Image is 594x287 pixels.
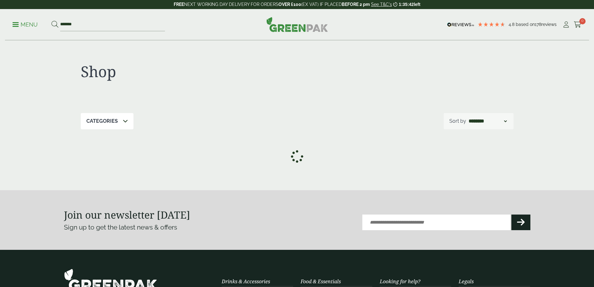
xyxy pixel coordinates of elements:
[574,20,582,29] a: 0
[12,21,38,28] p: Menu
[541,22,557,27] span: reviews
[399,2,414,7] span: 1:35:42
[64,208,190,221] strong: Join our newsletter [DATE]
[81,62,297,81] h1: Shop
[467,117,508,125] select: Shop order
[371,2,392,7] a: See T&C's
[266,17,328,32] img: GreenPak Supplies
[342,2,370,7] strong: BEFORE 2 pm
[447,22,474,27] img: REVIEWS.io
[562,22,570,28] i: My Account
[574,22,582,28] i: Cart
[12,21,38,27] a: Menu
[278,2,301,7] strong: OVER £100
[86,117,118,125] p: Categories
[477,22,505,27] div: 4.78 Stars
[516,22,535,27] span: Based on
[449,117,466,125] p: Sort by
[414,2,420,7] span: left
[509,22,516,27] span: 4.8
[64,222,274,232] p: Sign up to get the latest news & offers
[535,22,541,27] span: 178
[579,18,586,24] span: 0
[174,2,184,7] strong: FREE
